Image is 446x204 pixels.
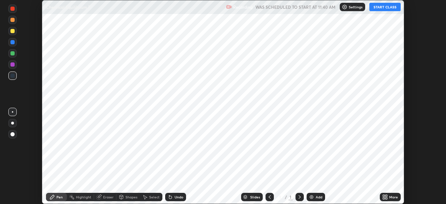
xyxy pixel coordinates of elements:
div: Add [316,195,322,199]
div: 1 [277,195,284,199]
div: Undo [175,195,183,199]
div: Eraser [103,195,114,199]
div: More [389,195,398,199]
button: START CLASS [369,3,401,11]
p: Recording [233,5,253,10]
div: Pen [56,195,63,199]
div: / [285,195,287,199]
div: 1 [289,194,293,200]
div: Select [149,195,160,199]
p: Chemical Equilibrium 7 [46,4,90,10]
div: Highlight [76,195,91,199]
div: Slides [250,195,260,199]
h5: WAS SCHEDULED TO START AT 11:40 AM [255,4,336,10]
div: Shapes [125,195,137,199]
img: recording.375f2c34.svg [226,4,232,10]
img: class-settings-icons [342,4,347,10]
img: add-slide-button [309,194,314,200]
p: Settings [349,5,362,9]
